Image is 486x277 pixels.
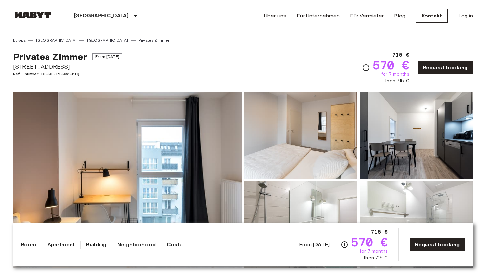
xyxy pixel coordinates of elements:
[313,241,330,248] b: [DATE]
[86,241,106,249] a: Building
[138,37,169,43] a: Privates Zimmer
[36,37,77,43] a: [GEOGRAPHIC_DATA]
[350,12,384,20] a: Für Vermieter
[458,12,473,20] a: Log in
[297,12,340,20] a: Für Unternehmen
[21,241,36,249] a: Room
[416,9,448,23] a: Kontakt
[13,37,26,43] a: Europa
[360,92,473,179] img: Picture of unit DE-01-12-003-01Q
[341,241,348,249] svg: Check cost overview for full price breakdown. Please note that discounts apply to new joiners onl...
[13,92,242,268] img: Marketing picture of unit DE-01-12-003-01Q
[381,71,409,78] span: for 7 months
[362,64,370,72] svg: Check cost overview for full price breakdown. Please note that discounts apply to new joiners onl...
[244,92,357,179] img: Picture of unit DE-01-12-003-01Q
[299,241,330,248] span: From:
[417,61,473,75] a: Request booking
[364,255,388,261] span: then 715 €
[360,181,473,268] img: Picture of unit DE-01-12-003-01Q
[167,241,183,249] a: Costs
[385,78,409,84] span: then 715 €
[74,12,129,20] p: [GEOGRAPHIC_DATA]
[13,51,87,62] span: Privates Zimmer
[117,241,156,249] a: Neighborhood
[47,241,75,249] a: Apartment
[87,37,128,43] a: [GEOGRAPHIC_DATA]
[360,248,388,255] span: for 7 months
[13,71,122,77] span: Ref. number DE-01-12-003-01Q
[373,59,409,71] span: 570 €
[264,12,286,20] a: Über uns
[13,62,122,71] span: [STREET_ADDRESS]
[244,181,357,268] img: Picture of unit DE-01-12-003-01Q
[394,12,405,20] a: Blog
[392,51,409,59] span: 715 €
[409,238,465,252] a: Request booking
[371,228,388,236] span: 715 €
[13,12,53,18] img: Habyt
[92,53,122,60] span: From [DATE]
[351,236,388,248] span: 570 €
